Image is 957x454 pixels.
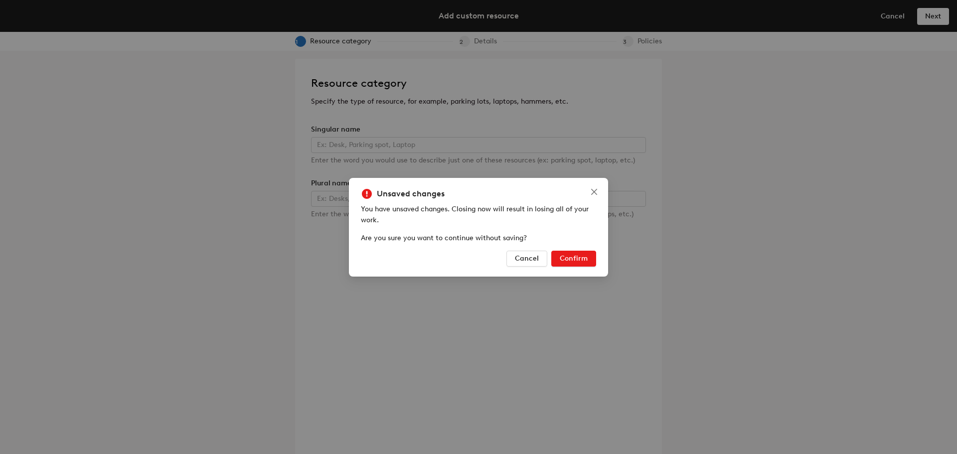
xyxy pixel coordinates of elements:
[586,184,602,200] button: Close
[506,251,547,267] button: Cancel
[361,204,596,226] div: You have unsaved changes. Closing now will result in losing all of your work.
[361,233,596,244] div: Are you sure you want to continue without saving?
[560,254,588,263] span: Confirm
[551,251,596,267] button: Confirm
[515,254,539,263] span: Cancel
[377,188,445,200] h5: Unsaved changes
[586,188,602,196] span: Close
[590,188,598,196] span: close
